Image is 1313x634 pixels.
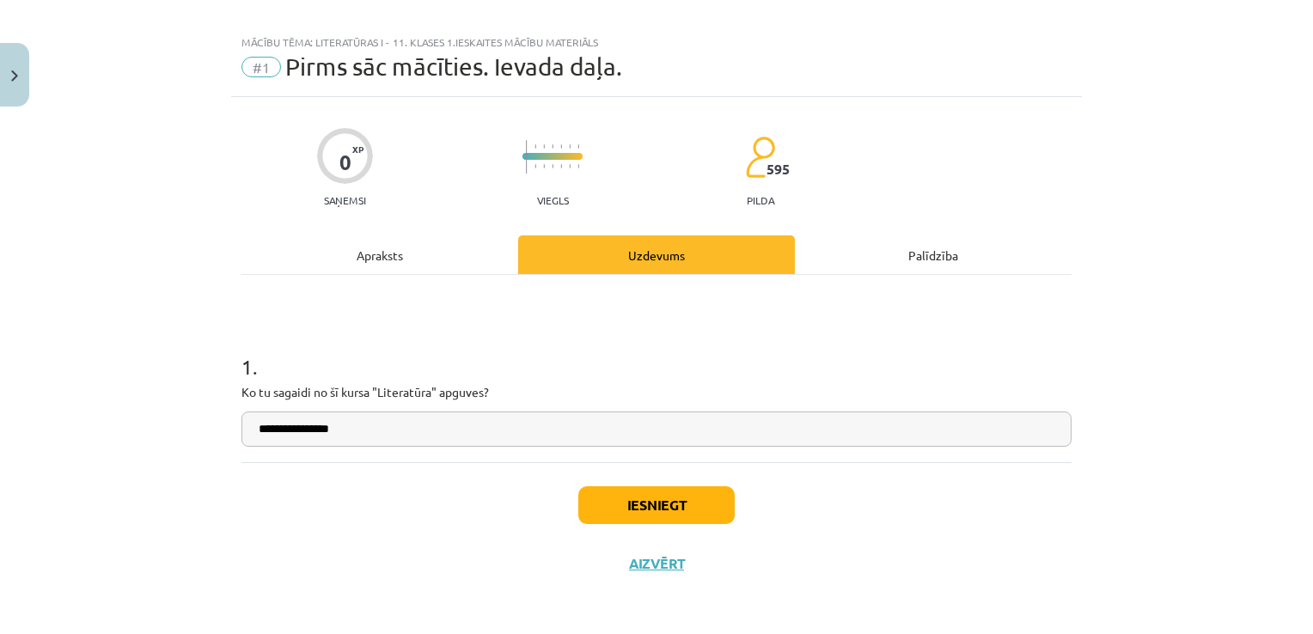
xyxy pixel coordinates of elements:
[339,150,351,174] div: 0
[560,144,562,149] img: icon-short-line-57e1e144782c952c97e751825c79c345078a6d821885a25fce030b3d8c18986b.svg
[578,486,735,524] button: Iesniegt
[624,555,689,572] button: Aizvērt
[795,235,1072,274] div: Palīdzība
[241,57,281,77] span: #1
[537,194,569,206] p: Viegls
[317,194,373,206] p: Saņemsi
[577,144,579,149] img: icon-short-line-57e1e144782c952c97e751825c79c345078a6d821885a25fce030b3d8c18986b.svg
[352,144,363,154] span: XP
[534,164,536,168] img: icon-short-line-57e1e144782c952c97e751825c79c345078a6d821885a25fce030b3d8c18986b.svg
[552,164,553,168] img: icon-short-line-57e1e144782c952c97e751825c79c345078a6d821885a25fce030b3d8c18986b.svg
[577,164,579,168] img: icon-short-line-57e1e144782c952c97e751825c79c345078a6d821885a25fce030b3d8c18986b.svg
[241,325,1072,378] h1: 1 .
[11,70,18,82] img: icon-close-lesson-0947bae3869378f0d4975bcd49f059093ad1ed9edebbc8119c70593378902aed.svg
[745,136,775,179] img: students-c634bb4e5e11cddfef0936a35e636f08e4e9abd3cc4e673bd6f9a4125e45ecb1.svg
[526,140,528,174] img: icon-long-line-d9ea69661e0d244f92f715978eff75569469978d946b2353a9bb055b3ed8787d.svg
[766,162,790,177] span: 595
[569,144,571,149] img: icon-short-line-57e1e144782c952c97e751825c79c345078a6d821885a25fce030b3d8c18986b.svg
[534,144,536,149] img: icon-short-line-57e1e144782c952c97e751825c79c345078a6d821885a25fce030b3d8c18986b.svg
[560,164,562,168] img: icon-short-line-57e1e144782c952c97e751825c79c345078a6d821885a25fce030b3d8c18986b.svg
[543,164,545,168] img: icon-short-line-57e1e144782c952c97e751825c79c345078a6d821885a25fce030b3d8c18986b.svg
[241,235,518,274] div: Apraksts
[241,383,1072,401] p: Ko tu sagaidi no šī kursa "Literatūra" apguves?
[552,144,553,149] img: icon-short-line-57e1e144782c952c97e751825c79c345078a6d821885a25fce030b3d8c18986b.svg
[285,52,622,81] span: Pirms sāc mācīties. Ievada daļa.
[747,194,774,206] p: pilda
[518,235,795,274] div: Uzdevums
[543,144,545,149] img: icon-short-line-57e1e144782c952c97e751825c79c345078a6d821885a25fce030b3d8c18986b.svg
[569,164,571,168] img: icon-short-line-57e1e144782c952c97e751825c79c345078a6d821885a25fce030b3d8c18986b.svg
[241,36,1072,48] div: Mācību tēma: Literatūras i - 11. klases 1.ieskaites mācību materiāls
